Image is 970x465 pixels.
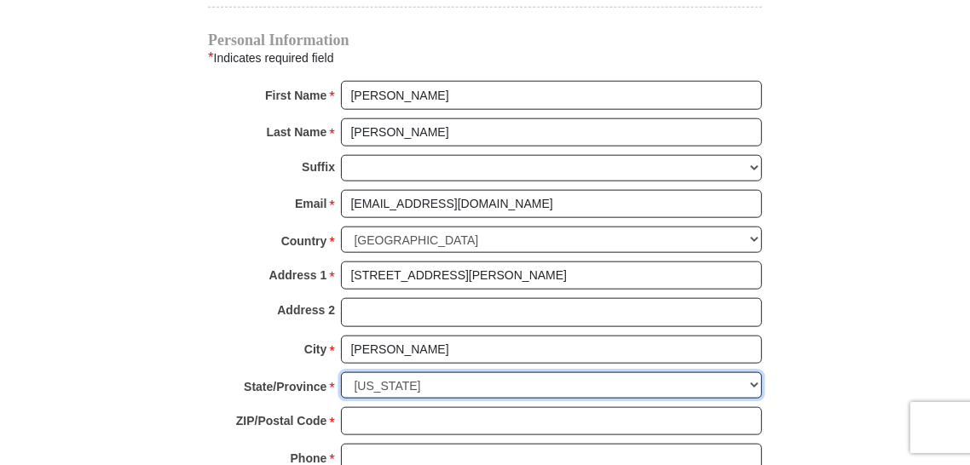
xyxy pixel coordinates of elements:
[277,298,335,322] strong: Address 2
[267,120,327,144] strong: Last Name
[269,263,327,287] strong: Address 1
[244,375,326,399] strong: State/Province
[281,229,327,253] strong: Country
[295,192,326,215] strong: Email
[304,337,326,361] strong: City
[302,155,335,179] strong: Suffix
[208,47,762,69] div: Indicates required field
[265,83,326,107] strong: First Name
[236,409,327,433] strong: ZIP/Postal Code
[208,33,762,47] h4: Personal Information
